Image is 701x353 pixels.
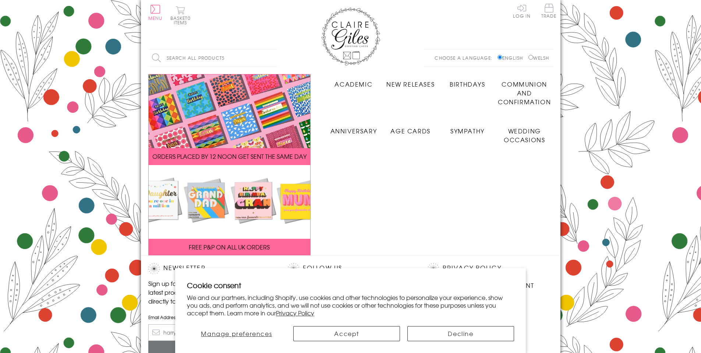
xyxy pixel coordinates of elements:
[382,74,439,88] a: New Releases
[321,7,380,66] img: Claire Giles Greetings Cards
[407,326,514,341] button: Decline
[541,4,557,18] span: Trade
[528,55,549,61] label: Welsh
[528,55,533,60] input: Welsh
[386,80,435,88] span: New Releases
[148,314,273,321] label: Email Address
[435,55,496,61] p: Choose a language:
[187,294,514,317] p: We and our partners, including Shopify, use cookies and other technologies to personalize your ex...
[450,126,485,135] span: Sympathy
[288,263,413,274] h2: Follow Us
[187,280,514,290] h2: Cookie consent
[450,80,485,88] span: Birthdays
[325,74,382,88] a: Academic
[174,15,191,26] span: 0 items
[293,326,400,341] button: Accept
[201,329,272,338] span: Manage preferences
[148,15,163,21] span: Menu
[330,126,377,135] span: Anniversary
[496,121,553,144] a: Wedding Occasions
[334,80,372,88] span: Academic
[270,50,277,66] input: Search
[189,242,270,251] span: FREE P&P ON ALL UK ORDERS
[276,308,314,317] a: Privacy Policy
[439,121,496,135] a: Sympathy
[439,74,496,88] a: Birthdays
[152,152,307,161] span: ORDERS PLACED BY 12 NOON GET SENT THE SAME DAY
[187,326,286,341] button: Manage preferences
[148,5,163,20] button: Menu
[513,4,531,18] a: Log In
[504,126,545,144] span: Wedding Occasions
[390,126,430,135] span: Age Cards
[496,74,553,106] a: Communion and Confirmation
[148,50,277,66] input: Search all products
[382,121,439,135] a: Age Cards
[498,55,527,61] label: English
[498,55,502,60] input: English
[498,80,551,106] span: Communion and Confirmation
[325,121,382,135] a: Anniversary
[148,263,273,274] h2: Newsletter
[148,279,273,305] p: Sign up for our newsletter to receive the latest product launches, news and offers directly to yo...
[541,4,557,20] a: Trade
[443,263,501,273] a: Privacy Policy
[170,6,191,25] button: Basket0 items
[148,324,273,341] input: harry@hogwarts.edu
